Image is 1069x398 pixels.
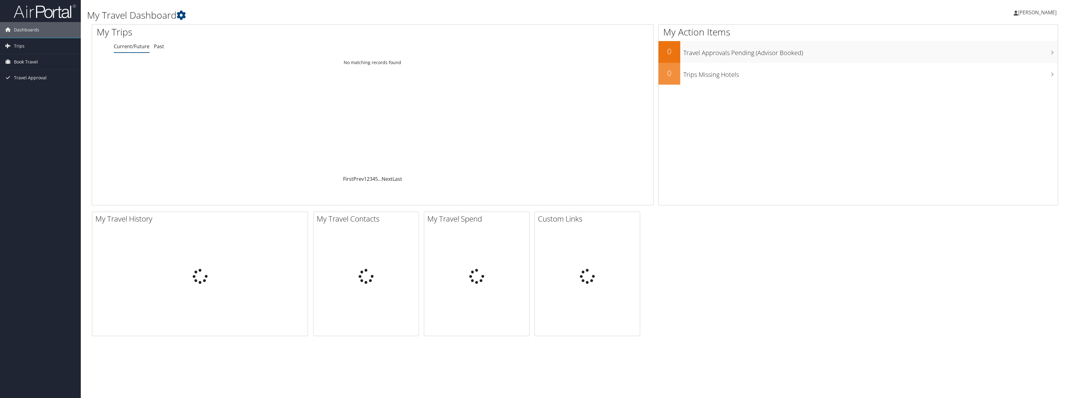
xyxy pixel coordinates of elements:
a: 2 [367,176,369,182]
span: … [378,176,382,182]
span: Travel Approval [14,70,47,86]
h2: 0 [658,68,680,78]
a: 4 [372,176,375,182]
span: Trips [14,38,25,54]
span: [PERSON_NAME] [1018,9,1057,16]
a: First [343,176,353,182]
h3: Travel Approvals Pending (Advisor Booked) [683,45,1058,57]
a: Past [154,43,164,50]
h2: Custom Links [538,213,640,224]
h2: My Travel Contacts [317,213,419,224]
h1: My Action Items [658,26,1058,39]
span: Dashboards [14,22,39,38]
a: 3 [369,176,372,182]
h2: My Travel Spend [427,213,529,224]
a: Next [382,176,392,182]
a: 0Travel Approvals Pending (Advisor Booked) [658,41,1058,63]
h1: My Travel Dashboard [87,9,737,22]
a: Current/Future [114,43,149,50]
h1: My Trips [97,26,415,39]
a: Prev [353,176,364,182]
h2: My Travel History [95,213,308,224]
h3: Trips Missing Hotels [683,67,1058,79]
a: Last [392,176,402,182]
a: [PERSON_NAME] [1014,3,1063,22]
h2: 0 [658,46,680,57]
a: 0Trips Missing Hotels [658,63,1058,85]
td: No matching records found [92,57,653,68]
a: 5 [375,176,378,182]
img: airportal-logo.png [14,4,76,19]
a: 1 [364,176,367,182]
span: Book Travel [14,54,38,70]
